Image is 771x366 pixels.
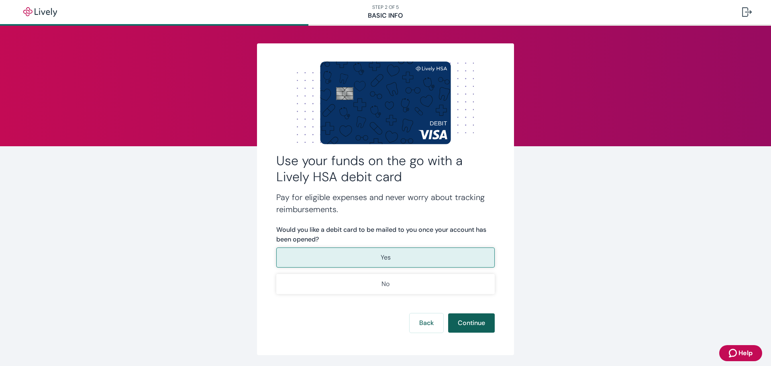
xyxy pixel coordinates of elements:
[738,348,753,358] span: Help
[410,313,443,333] button: Back
[381,279,390,289] p: No
[276,153,495,185] h2: Use your funds on the go with a Lively HSA debit card
[719,345,762,361] button: Zendesk support iconHelp
[18,7,63,17] img: Lively
[729,348,738,358] svg: Zendesk support icon
[448,313,495,333] button: Continue
[276,247,495,268] button: Yes
[276,274,495,294] button: No
[276,225,495,244] label: Would you like a debit card to be mailed to you once your account has been opened?
[736,2,758,22] button: Log out
[320,61,451,144] img: Debit card
[381,253,391,262] p: Yes
[276,191,495,215] h4: Pay for eligible expenses and never worry about tracking reimbursements.
[276,63,495,143] img: Dot background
